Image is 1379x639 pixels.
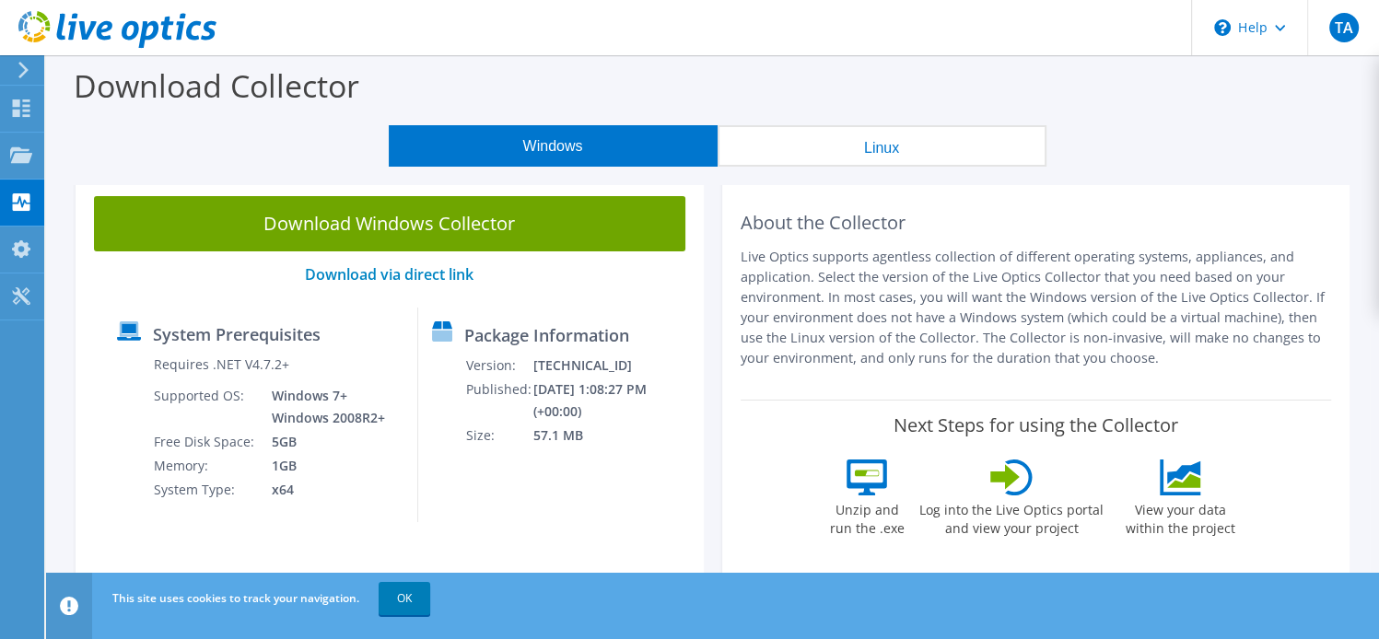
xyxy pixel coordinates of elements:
[465,354,532,378] td: Version:
[154,355,289,374] label: Requires .NET V4.7.2+
[258,384,389,430] td: Windows 7+ Windows 2008R2+
[894,414,1178,436] label: Next Steps for using the Collector
[1114,495,1246,538] label: View your data within the project
[305,264,473,285] a: Download via direct link
[464,326,629,344] label: Package Information
[1329,13,1359,42] span: TA
[389,125,718,167] button: Windows
[379,582,430,615] a: OK
[532,424,695,447] td: 57.1 MB
[532,354,695,378] td: [TECHNICAL_ID]
[74,64,359,107] label: Download Collector
[918,495,1104,538] label: Log into the Live Optics portal and view your project
[532,378,695,424] td: [DATE] 1:08:27 PM (+00:00)
[153,454,258,478] td: Memory:
[741,247,1332,368] p: Live Optics supports agentless collection of different operating systems, appliances, and applica...
[112,590,359,606] span: This site uses cookies to track your navigation.
[1214,19,1231,36] svg: \n
[94,196,685,251] a: Download Windows Collector
[258,478,389,502] td: x64
[741,212,1332,234] h2: About the Collector
[153,478,258,502] td: System Type:
[465,424,532,447] td: Size:
[465,378,532,424] td: Published:
[153,325,321,343] label: System Prerequisites
[153,384,258,430] td: Supported OS:
[153,430,258,454] td: Free Disk Space:
[718,125,1046,167] button: Linux
[258,430,389,454] td: 5GB
[824,495,909,538] label: Unzip and run the .exe
[258,454,389,478] td: 1GB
